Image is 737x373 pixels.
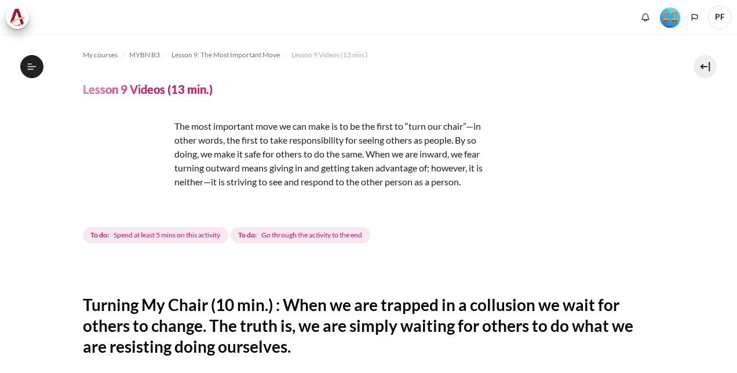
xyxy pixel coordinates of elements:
a: User menu [708,6,731,29]
h2: Turning My Chair (10 min.) : When we are trapped in a collusion we wait for others to change. The... [83,294,655,357]
a: Lesson 9 Videos (13 min.) [291,48,368,62]
img: Architeck [9,9,25,26]
span: My courses [83,50,118,60]
div: Level #4 [660,6,680,28]
p: The most important move we can make is to be the first to “turn our chair”—in other words, the fi... [83,119,488,189]
a: Architeck Architeck [6,6,35,29]
nav: Navigation bar [83,46,655,64]
img: Level #4 [660,8,680,28]
span: Lesson 9 Videos (13 min.) [291,50,368,60]
span: Go through the activity to the end [261,230,362,240]
a: Level #4 [655,6,685,28]
h4: Lesson 9 Videos (13 min.) [83,82,213,97]
div: Completion requirements for Lesson 9 Videos (13 min.) [83,225,373,246]
a: Lesson 9: The Most Important Move [172,48,280,62]
strong: To do: [90,230,109,240]
span: Spend at least 5 mins on this activity [114,230,220,240]
a: MYBN B3 [129,48,160,62]
span: PF [708,6,731,29]
button: Languages [686,9,703,26]
span: Lesson 9: The Most Important Move [172,50,280,60]
a: My courses [83,48,118,62]
span: MYBN B3 [129,50,160,60]
img: sf [83,119,170,206]
strong: To do: [238,230,257,240]
div: Show notification window with no new notifications [637,9,654,26]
